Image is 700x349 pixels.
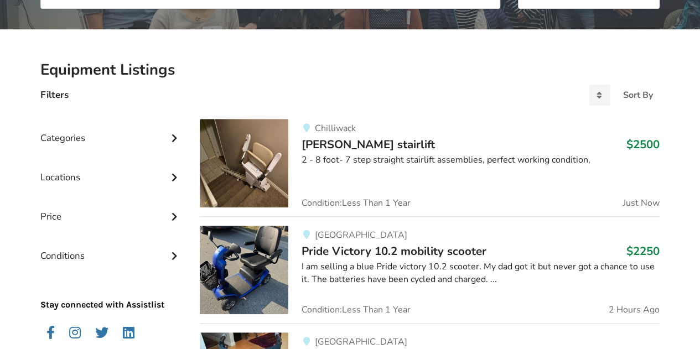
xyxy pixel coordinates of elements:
div: I am selling a blue Pride victory 10.2 scooter. My dad got it but never got a chance to use it. T... [302,261,660,286]
img: mobility-savaria stairlift [200,119,288,207]
a: mobility-savaria stairlift Chilliwack[PERSON_NAME] stairlift$25002 - 8 foot- 7 step straight stai... [200,119,660,216]
div: Price [40,189,182,228]
span: 2 Hours Ago [609,305,660,314]
img: mobility-pride victory 10.2 mobility scooter [200,226,288,314]
h3: $2250 [626,244,660,258]
span: [PERSON_NAME] stairlift [302,137,435,152]
div: Sort By [623,91,653,100]
h4: Filters [40,88,69,101]
div: Categories [40,110,182,149]
h2: Equipment Listings [40,60,660,80]
span: Pride Victory 10.2 mobility scooter [302,243,486,259]
div: 2 - 8 foot- 7 step straight stairlift assemblies, perfect working condition, [302,154,660,166]
span: Chilliwack [314,122,355,134]
span: Condition: Less Than 1 Year [302,305,411,314]
span: Just Now [623,199,660,207]
span: [GEOGRAPHIC_DATA] [314,229,407,241]
span: [GEOGRAPHIC_DATA] [314,336,407,348]
div: Conditions [40,228,182,267]
p: Stay connected with Assistlist [40,268,182,311]
h3: $2500 [626,137,660,152]
a: mobility-pride victory 10.2 mobility scooter[GEOGRAPHIC_DATA]Pride Victory 10.2 mobility scooter$... [200,216,660,323]
span: Condition: Less Than 1 Year [302,199,411,207]
div: Locations [40,149,182,189]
